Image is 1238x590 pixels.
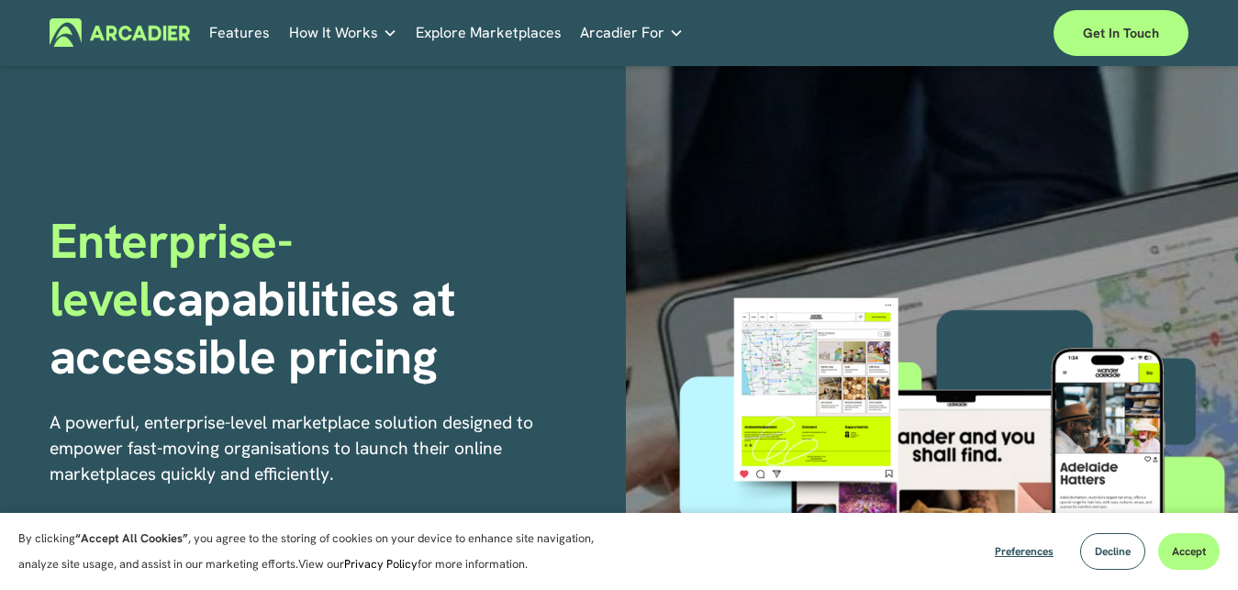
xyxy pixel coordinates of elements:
button: Decline [1080,533,1145,570]
span: Decline [1095,544,1131,559]
button: Preferences [981,533,1067,570]
a: Get in touch [1054,10,1188,56]
strong: “Accept All Cookies” [75,530,188,546]
img: Arcadier [50,18,190,47]
span: Preferences [995,544,1054,559]
iframe: Chat Widget [1146,502,1238,590]
div: Widget de chat [1146,502,1238,590]
span: How It Works [289,20,378,46]
a: folder dropdown [580,18,684,47]
a: Features [209,18,270,47]
a: Privacy Policy [344,556,418,572]
a: Explore Marketplaces [416,18,562,47]
a: folder dropdown [289,18,397,47]
span: Arcadier For [580,20,664,46]
p: By clicking , you agree to the storing of cookies on your device to enhance site navigation, anal... [18,526,615,577]
strong: capabilities at accessible pricing [50,267,468,388]
span: Enterprise-level [50,209,292,330]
